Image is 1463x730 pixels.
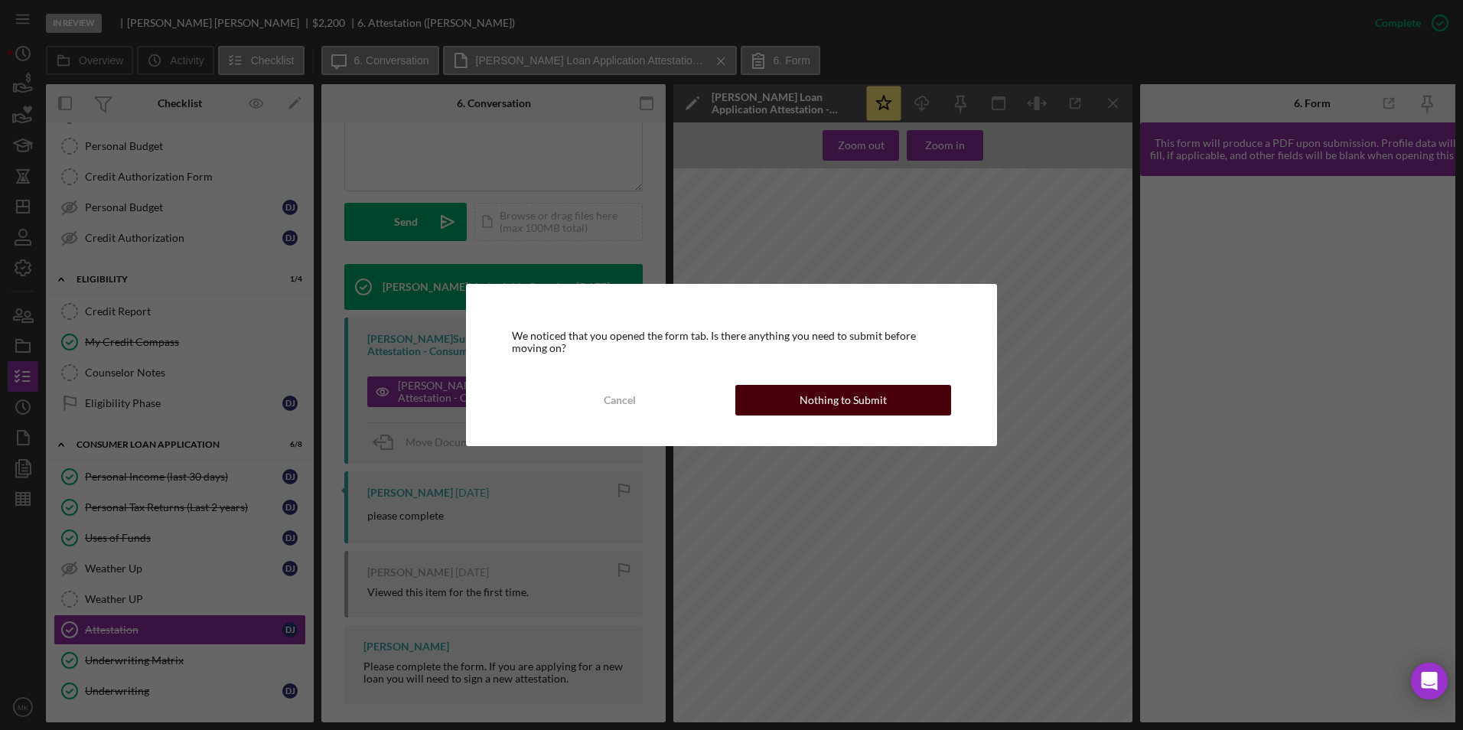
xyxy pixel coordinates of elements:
div: Cancel [604,385,636,416]
div: Nothing to Submit [800,385,887,416]
div: We noticed that you opened the form tab. Is there anything you need to submit before moving on? [512,330,951,354]
div: Open Intercom Messenger [1411,663,1448,699]
button: Nothing to Submit [735,385,951,416]
button: Cancel [512,385,728,416]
